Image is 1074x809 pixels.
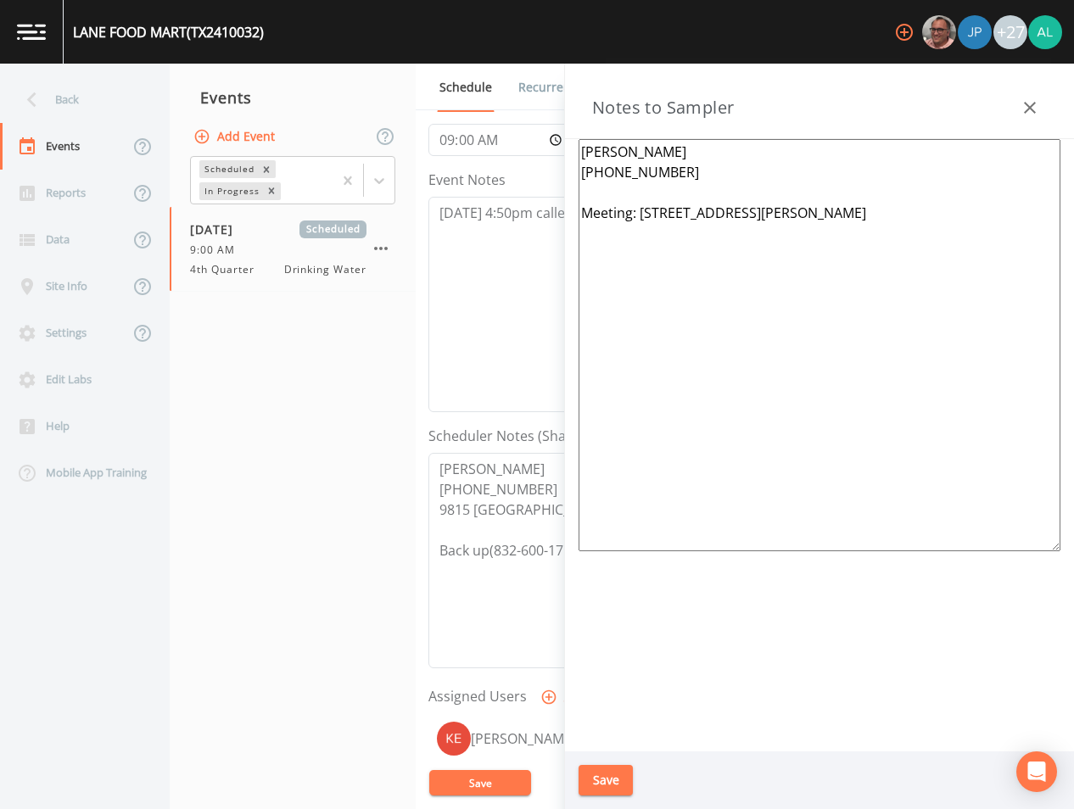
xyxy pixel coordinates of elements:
[428,426,686,446] label: Scheduler Notes (Shared with all events)
[957,15,993,49] div: Joshua gere Paul
[428,197,937,412] textarea: [DATE] 4:50pm called #8554 not in service
[73,22,264,42] div: LANE FOOD MART (TX2410032)
[190,262,265,277] span: 4th Quarter
[17,24,46,40] img: logo
[170,76,416,119] div: Events
[1016,751,1057,792] div: Open Intercom Messenger
[437,64,495,112] a: Schedule
[516,64,586,111] a: Recurrence
[471,728,640,749] div: [PERSON_NAME]
[592,94,734,121] h3: Notes to Sampler
[993,15,1027,49] div: +27
[199,182,262,200] div: In Progress
[284,262,366,277] span: Drinking Water
[428,686,527,706] label: Assigned Users
[428,170,506,190] label: Event Notes
[190,220,245,238] span: [DATE]
[199,160,257,178] div: Scheduled
[428,453,937,668] textarea: [PERSON_NAME] [PHONE_NUMBER] 9815 [GEOGRAPHIC_DATA]-[GEOGRAPHIC_DATA][PERSON_NAME] Back up(832-60...
[922,15,956,49] img: e2d790fa78825a4bb76dcb6ab311d44c
[437,722,471,756] img: 64181b766c12904a24ab5afc709e0199
[1028,15,1062,49] img: 30a13df2a12044f58df5f6b7fda61338
[257,160,276,178] div: Remove Scheduled
[262,182,281,200] div: Remove In Progress
[190,121,282,153] button: Add Event
[958,15,992,49] img: 41241ef155101aa6d92a04480b0d0000
[579,139,1060,551] textarea: [PERSON_NAME] [PHONE_NUMBER] Meeting: [STREET_ADDRESS][PERSON_NAME]
[299,220,366,238] span: Scheduled
[921,15,957,49] div: Mike Franklin
[429,770,531,795] button: Save
[579,765,633,796] button: Save
[170,207,416,292] a: [DATE]Scheduled9:00 AM4th QuarterDrinking Water
[537,682,594,713] button: Add
[190,243,245,258] span: 9:00 AM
